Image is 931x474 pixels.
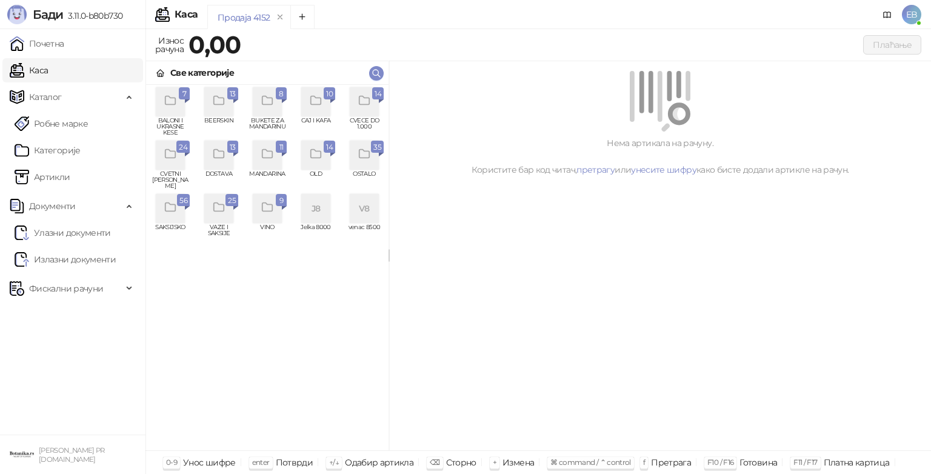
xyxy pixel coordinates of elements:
span: BUKETE ZA MANDARINU [248,118,287,136]
a: Документација [878,5,897,24]
span: Бади [33,7,63,22]
span: Фискални рачуни [29,276,103,301]
button: remove [272,12,288,22]
div: Износ рачуна [153,33,186,57]
span: OSTALO [345,171,384,189]
div: J8 [301,194,330,223]
span: f [643,458,645,467]
a: Почетна [10,32,64,56]
span: BEERSKIN [199,118,238,136]
div: Продаја 4152 [218,11,270,24]
div: Потврди [276,455,313,470]
span: 14 [326,141,333,154]
span: VINO [248,224,287,242]
span: VAZE I SAKSIJE [199,224,238,242]
img: 64x64-companyLogo-0e2e8aaa-0bd2-431b-8613-6e3c65811325.png [10,442,34,467]
span: OLD [296,171,335,189]
span: EB [902,5,921,24]
span: 11 [278,141,284,154]
div: grid [146,85,389,450]
span: 0-9 [166,458,177,467]
button: Add tab [290,5,315,29]
span: CVETNI [PERSON_NAME] [151,171,190,189]
span: 35 [373,141,381,154]
div: Нема артикала на рачуну. Користите бар код читач, или како бисте додали артикле на рачун. [404,136,916,176]
div: Сторно [446,455,476,470]
a: Робне марке [15,112,88,136]
div: Готовина [739,455,777,470]
span: 7 [181,87,187,101]
button: Плаћање [863,35,921,55]
span: F10 / F16 [707,458,733,467]
span: DOSTAVA [199,171,238,189]
div: Каса [175,10,198,19]
div: V8 [350,194,379,223]
span: 9 [278,194,284,207]
div: Све категорије [170,66,234,79]
span: ↑/↓ [329,458,339,467]
span: ⌫ [430,458,439,467]
div: Унос шифре [183,455,236,470]
img: Logo [7,5,27,24]
a: ArtikliАртикли [15,165,70,189]
span: MANDARINA [248,171,287,189]
span: CVECE DO 1.000 [345,118,384,136]
span: 8 [278,87,284,101]
span: F11 / F17 [793,458,817,467]
span: Документи [29,194,75,218]
span: Каталог [29,85,62,109]
a: Категорије [15,138,81,162]
span: BALONI I UKRASNE KESE [151,118,190,136]
span: 10 [326,87,333,101]
span: venac 8500 [345,224,384,242]
span: 14 [375,87,381,101]
span: enter [252,458,270,467]
strong: 0,00 [189,30,241,59]
span: Jelka 8000 [296,224,335,242]
small: [PERSON_NAME] PR [DOMAIN_NAME] [39,446,105,464]
a: претрагу [576,164,615,175]
span: ⌘ command / ⌃ control [550,458,631,467]
div: Претрага [651,455,691,470]
div: Платна картица [824,455,890,470]
div: Измена [502,455,534,470]
a: унесите шифру [631,164,696,175]
a: Излазни документи [15,247,116,272]
span: + [493,458,496,467]
span: 24 [179,141,187,154]
span: 13 [230,87,236,101]
div: Одабир артикла [345,455,413,470]
span: 56 [179,194,187,207]
span: 13 [230,141,236,154]
a: Ulazni dokumentiУлазни документи [15,221,111,245]
span: 25 [228,194,236,207]
a: Каса [10,58,48,82]
span: 3.11.0-b80b730 [63,10,122,21]
span: CAJ I KAFA [296,118,335,136]
span: SAKSIJSKO [151,224,190,242]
